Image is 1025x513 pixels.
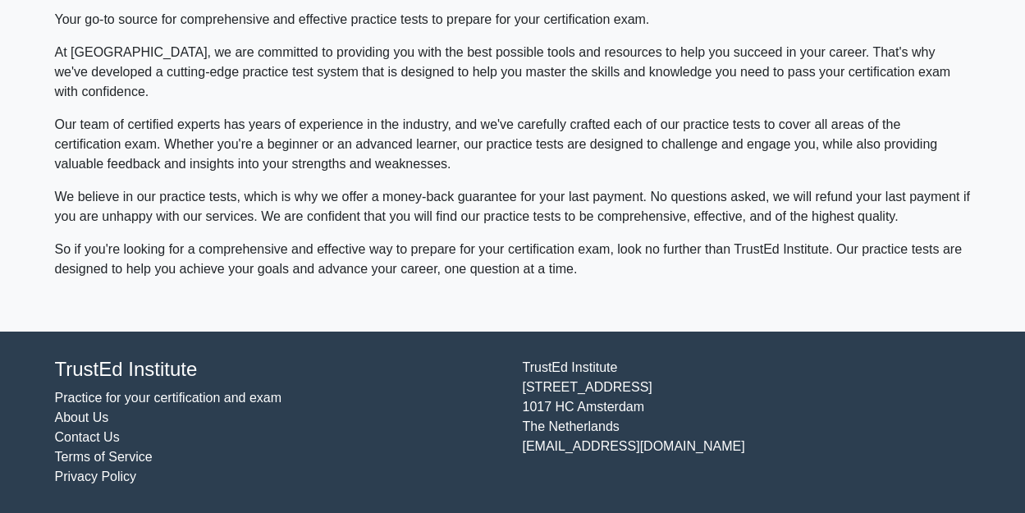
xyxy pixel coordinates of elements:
[55,358,503,382] h4: TrustEd Institute
[55,450,153,464] a: Terms of Service
[55,391,282,405] a: Practice for your certification and exam
[55,430,120,444] a: Contact Us
[55,240,971,279] p: So if you're looking for a comprehensive and effective way to prepare for your certification exam...
[55,187,971,227] p: We believe in our practice tests, which is why we offer a money-back guarantee for your last paym...
[55,115,971,174] p: Our team of certified experts has years of experience in the industry, and we've carefully crafte...
[55,10,971,30] p: Your go-to source for comprehensive and effective practice tests to prepare for your certificatio...
[513,358,981,487] div: TrustEd Institute [STREET_ADDRESS] 1017 HC Amsterdam The Netherlands [EMAIL_ADDRESS][DOMAIN_NAME]
[55,469,137,483] a: Privacy Policy
[55,43,971,102] p: At [GEOGRAPHIC_DATA], we are committed to providing you with the best possible tools and resource...
[55,410,109,424] a: About Us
